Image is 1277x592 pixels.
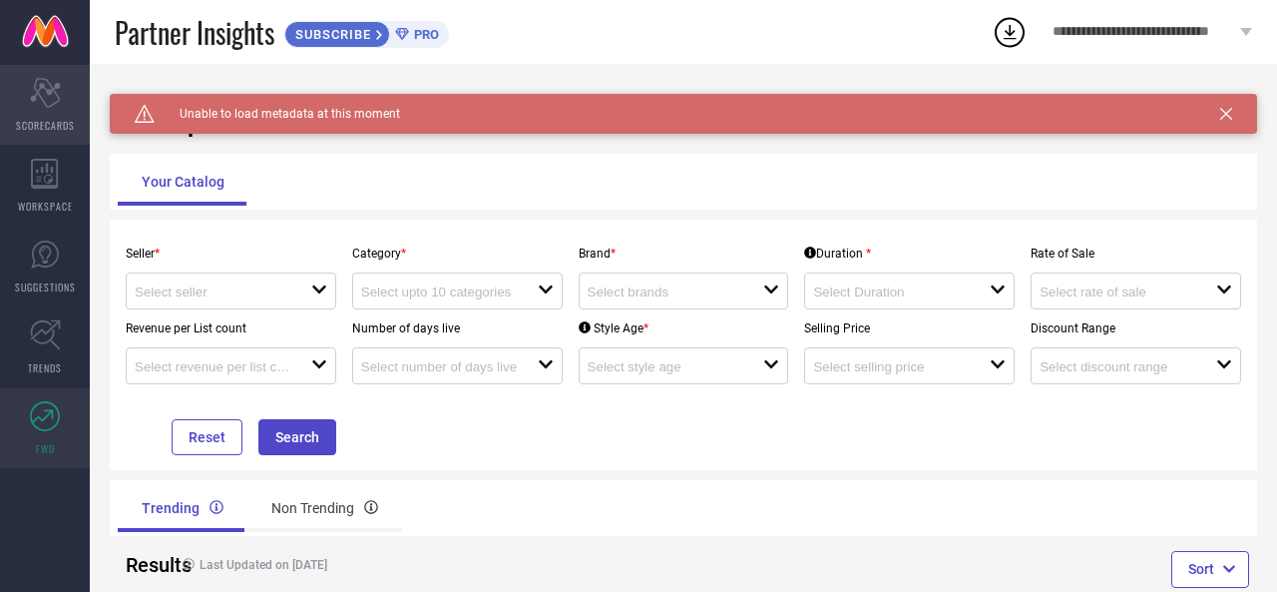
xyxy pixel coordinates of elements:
[579,247,789,261] p: Brand
[352,321,563,335] p: Number of days live
[36,441,55,456] span: FWD
[804,247,871,261] div: Duration
[155,107,400,121] span: Unable to load metadata at this moment
[1040,359,1198,374] input: Select discount range
[1031,321,1241,335] p: Discount Range
[361,359,520,374] input: Select number of days live
[135,359,293,374] input: Select revenue per list count
[1171,551,1249,587] button: Sort
[118,158,248,206] div: Your Catalog
[135,285,293,299] input: Select seller
[813,285,972,299] input: Select Duration
[258,419,336,455] button: Search
[15,280,76,295] span: SUGGESTIONS
[173,558,622,572] h4: Last Updated on [DATE]
[285,27,376,42] span: SUBSCRIBE
[18,199,73,214] span: WORKSPACE
[813,359,972,374] input: Select selling price
[172,419,242,455] button: Reset
[588,285,746,299] input: Select brands
[579,321,648,335] div: Style Age
[361,285,520,299] input: Select upto 10 categories
[118,484,247,532] div: Trending
[352,247,563,261] p: Category
[409,27,439,42] span: PRO
[992,14,1028,50] div: Open download list
[16,118,75,133] span: SCORECARDS
[28,360,62,375] span: TRENDS
[284,16,449,48] a: SUBSCRIBEPRO
[588,359,746,374] input: Select style age
[126,553,157,577] h2: Results
[247,484,402,532] div: Non Trending
[115,12,274,53] span: Partner Insights
[1040,285,1198,299] input: Select rate of sale
[126,321,336,335] p: Revenue per List count
[804,321,1015,335] p: Selling Price
[126,247,336,261] p: Seller
[1031,247,1241,261] p: Rate of Sale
